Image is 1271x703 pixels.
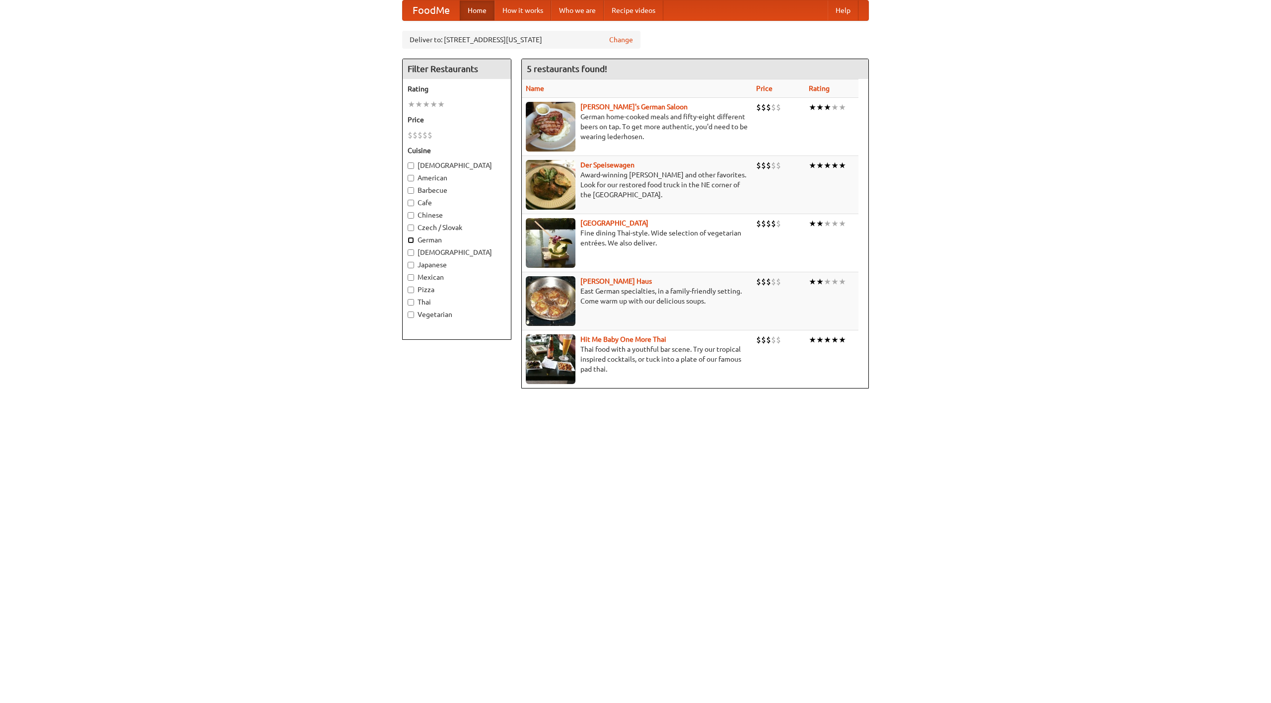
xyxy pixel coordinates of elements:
label: Barbecue [408,185,506,195]
input: German [408,237,414,243]
li: ★ [824,102,831,113]
p: Award-winning [PERSON_NAME] and other favorites. Look for our restored food truck in the NE corne... [526,170,748,200]
li: ★ [816,334,824,345]
li: ★ [824,334,831,345]
input: Thai [408,299,414,306]
li: $ [761,334,766,345]
li: ★ [824,160,831,171]
input: Chinese [408,212,414,219]
label: Japanese [408,260,506,270]
li: ★ [816,102,824,113]
li: ★ [809,160,816,171]
input: Czech / Slovak [408,225,414,231]
label: German [408,235,506,245]
input: Pizza [408,287,414,293]
label: Chinese [408,210,506,220]
h5: Price [408,115,506,125]
li: $ [761,102,766,113]
li: $ [761,276,766,287]
li: ★ [816,276,824,287]
label: Cafe [408,198,506,208]
li: $ [756,218,761,229]
li: ★ [408,99,415,110]
li: $ [776,102,781,113]
h5: Rating [408,84,506,94]
li: $ [413,130,418,141]
img: kohlhaus.jpg [526,276,575,326]
li: ★ [809,102,816,113]
li: $ [408,130,413,141]
a: [GEOGRAPHIC_DATA] [580,219,648,227]
li: $ [766,334,771,345]
b: Hit Me Baby One More Thai [580,335,666,343]
li: $ [771,160,776,171]
input: [DEMOGRAPHIC_DATA] [408,162,414,169]
a: Recipe videos [604,0,663,20]
li: ★ [831,102,839,113]
label: [DEMOGRAPHIC_DATA] [408,160,506,170]
li: ★ [839,160,846,171]
li: ★ [816,160,824,171]
li: $ [766,160,771,171]
li: $ [766,218,771,229]
li: $ [761,218,766,229]
li: $ [766,102,771,113]
li: ★ [839,102,846,113]
li: $ [766,276,771,287]
li: $ [756,334,761,345]
input: [DEMOGRAPHIC_DATA] [408,249,414,256]
li: $ [776,276,781,287]
input: Cafe [408,200,414,206]
label: American [408,173,506,183]
label: Mexican [408,272,506,282]
input: Barbecue [408,187,414,194]
li: ★ [839,276,846,287]
li: ★ [809,276,816,287]
li: ★ [831,218,839,229]
li: $ [418,130,423,141]
a: Rating [809,84,830,92]
p: Fine dining Thai-style. Wide selection of vegetarian entrées. We also deliver. [526,228,748,248]
label: Pizza [408,285,506,295]
label: Thai [408,297,506,307]
li: $ [771,102,776,113]
ng-pluralize: 5 restaurants found! [527,64,607,74]
li: ★ [415,99,423,110]
a: How it works [494,0,551,20]
li: ★ [423,99,430,110]
a: [PERSON_NAME]'s German Saloon [580,103,688,111]
li: $ [776,160,781,171]
li: $ [771,334,776,345]
li: $ [771,218,776,229]
li: ★ [824,218,831,229]
div: Deliver to: [STREET_ADDRESS][US_STATE] [402,31,640,49]
li: ★ [816,218,824,229]
p: East German specialties, in a family-friendly setting. Come warm up with our delicious soups. [526,286,748,306]
a: [PERSON_NAME] Haus [580,277,652,285]
a: FoodMe [403,0,460,20]
h4: Filter Restaurants [403,59,511,79]
li: ★ [809,334,816,345]
a: Price [756,84,773,92]
img: satay.jpg [526,218,575,268]
h5: Cuisine [408,146,506,156]
a: Home [460,0,494,20]
li: ★ [831,160,839,171]
input: Japanese [408,262,414,268]
li: ★ [831,334,839,345]
a: Name [526,84,544,92]
img: speisewagen.jpg [526,160,575,210]
b: Der Speisewagen [580,161,635,169]
img: babythai.jpg [526,334,575,384]
li: ★ [839,334,846,345]
input: Mexican [408,274,414,281]
label: Vegetarian [408,310,506,319]
li: ★ [430,99,437,110]
a: Help [828,0,858,20]
a: Who we are [551,0,604,20]
li: $ [771,276,776,287]
li: $ [756,102,761,113]
img: esthers.jpg [526,102,575,152]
